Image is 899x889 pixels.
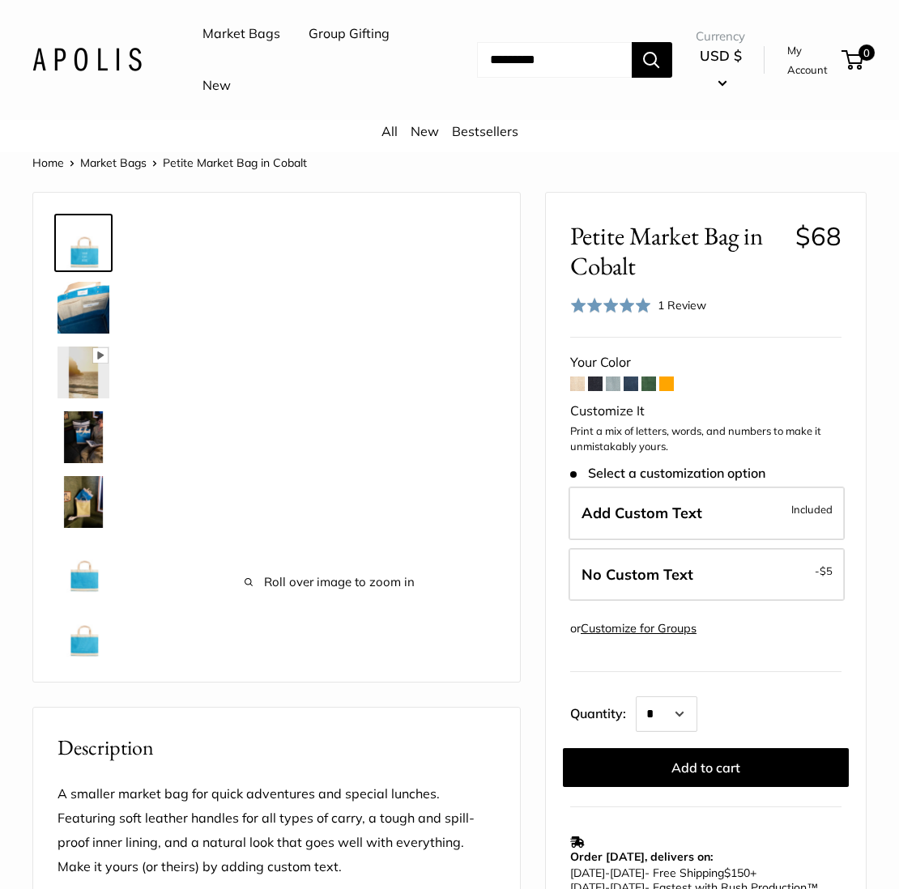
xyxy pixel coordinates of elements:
[54,473,113,531] a: Petite Market Bag in Cobalt
[58,541,109,593] img: Petite Market Bag in Cobalt
[820,564,833,577] span: $5
[58,732,496,764] h2: Description
[54,602,113,661] a: Petite Market Bag in Cobalt
[658,298,706,313] span: 1 Review
[700,47,742,64] span: USD $
[787,40,836,80] a: My Account
[32,152,307,173] nav: Breadcrumb
[54,214,113,272] a: Petite Market Bag in Cobalt
[58,217,109,269] img: Petite Market Bag in Cobalt
[202,22,280,46] a: Market Bags
[570,351,841,375] div: Your Color
[54,279,113,337] a: Petite Market Bag in Cobalt
[32,155,64,170] a: Home
[54,343,113,402] a: Petite Market Bag in Cobalt
[202,74,231,98] a: New
[54,538,113,596] a: Petite Market Bag in Cobalt
[815,561,833,581] span: -
[58,282,109,334] img: Petite Market Bag in Cobalt
[570,618,697,640] div: or
[381,123,398,139] a: All
[632,42,672,78] button: Search
[58,606,109,657] img: Petite Market Bag in Cobalt
[859,45,875,61] span: 0
[569,487,845,540] label: Add Custom Text
[309,22,390,46] a: Group Gifting
[582,504,702,522] span: Add Custom Text
[32,48,142,71] img: Apolis
[54,408,113,466] a: Petite Market Bag in Cobalt
[58,782,496,879] p: A smaller market bag for quick adventures and special lunches. Featuring soft leather handles for...
[696,25,745,48] span: Currency
[163,571,496,593] span: Roll over image to zoom in
[570,399,841,423] div: Customize It
[581,621,697,636] a: Customize for Groups
[582,565,693,584] span: No Custom Text
[163,155,307,170] span: Petite Market Bag in Cobalt
[58,476,109,528] img: Petite Market Bag in Cobalt
[80,155,147,170] a: Market Bags
[795,220,841,252] span: $68
[569,548,845,602] label: Leave Blank
[696,43,745,95] button: USD $
[570,849,713,864] strong: Order [DATE], delivers on:
[570,466,765,481] span: Select a customization option
[570,866,605,880] span: [DATE]
[843,50,863,70] a: 0
[610,866,645,880] span: [DATE]
[570,221,783,281] span: Petite Market Bag in Cobalt
[58,347,109,398] img: Petite Market Bag in Cobalt
[411,123,439,139] a: New
[477,42,632,78] input: Search...
[570,423,841,455] p: Print a mix of letters, words, and numbers to make it unmistakably yours.
[452,123,518,139] a: Bestsellers
[605,866,610,880] span: -
[724,866,750,880] span: $150
[570,691,636,732] label: Quantity:
[563,748,849,787] button: Add to cart
[58,411,109,463] img: Petite Market Bag in Cobalt
[791,500,833,519] span: Included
